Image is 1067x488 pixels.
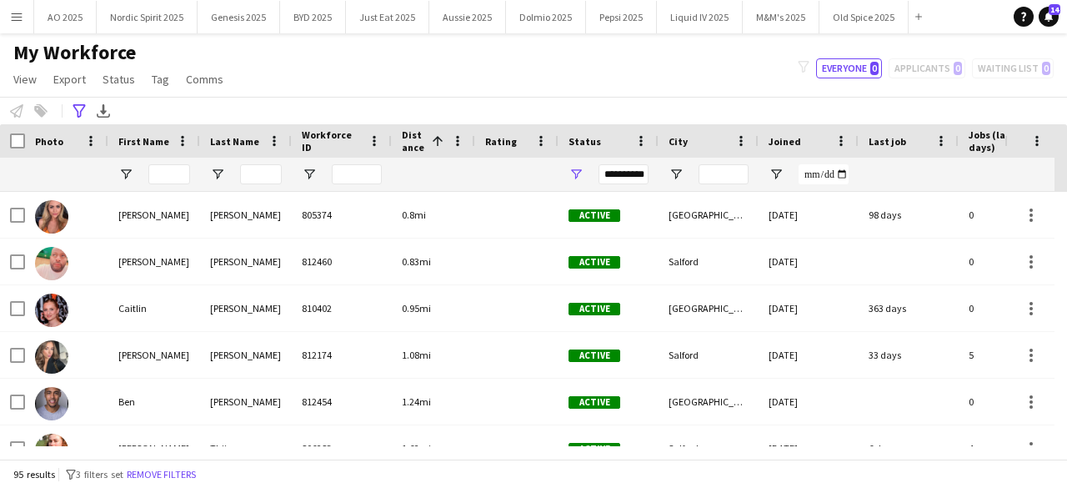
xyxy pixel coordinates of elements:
span: 0.8mi [402,209,426,221]
div: [DATE] [759,192,859,238]
div: Caitlin [108,285,200,331]
span: City [669,135,688,148]
span: Photo [35,135,63,148]
div: [DATE] [759,239,859,284]
span: Last Name [210,135,259,148]
span: First Name [118,135,169,148]
button: Open Filter Menu [210,167,225,182]
button: Open Filter Menu [669,167,684,182]
span: Export [53,72,86,87]
span: Workforce ID [302,128,362,153]
div: Salford [659,425,759,471]
input: Last Name Filter Input [240,164,282,184]
span: Comms [186,72,223,87]
span: Tag [152,72,169,87]
button: Genesis 2025 [198,1,280,33]
button: Liquid IV 2025 [657,1,743,33]
img: Daniel Okon [35,247,68,280]
span: Active [569,209,620,222]
div: [DATE] [759,425,859,471]
span: My Workforce [13,40,136,65]
div: 806283 [292,425,392,471]
span: Active [569,396,620,409]
button: Open Filter Menu [118,167,133,182]
button: Open Filter Menu [769,167,784,182]
div: [PERSON_NAME] [200,285,292,331]
div: [PERSON_NAME] [108,192,200,238]
div: 5 [959,332,1067,378]
div: [GEOGRAPHIC_DATA] [659,192,759,238]
span: View [13,72,37,87]
input: Workforce ID Filter Input [332,164,382,184]
span: 0 [870,62,879,75]
div: [PERSON_NAME] [108,332,200,378]
div: 4 [959,425,1067,471]
span: 0.83mi [402,255,431,268]
div: [PERSON_NAME] [200,379,292,425]
a: Export [47,68,93,90]
div: [GEOGRAPHIC_DATA] [659,379,759,425]
a: 14 [1039,7,1059,27]
button: Old Spice 2025 [819,1,909,33]
div: 812454 [292,379,392,425]
div: 33 days [859,332,959,378]
app-action-btn: Advanced filters [69,101,89,121]
button: Dolmio 2025 [506,1,586,33]
span: Rating [485,135,517,148]
img: Caitlin Heaney [35,294,68,327]
span: Jobs (last 90 days) [969,128,1037,153]
button: Aussie 2025 [429,1,506,33]
div: [PERSON_NAME] [200,239,292,284]
img: Ben Wright [35,387,68,420]
app-action-btn: Export XLSX [93,101,113,121]
div: 0 [959,192,1067,238]
button: Pepsi 2025 [586,1,657,33]
button: AO 2025 [34,1,97,33]
div: 0 [959,379,1067,425]
div: 812460 [292,239,392,284]
a: Status [96,68,142,90]
img: Chloe Thijm [35,434,68,467]
button: Nordic Spirit 2025 [97,1,198,33]
div: 812174 [292,332,392,378]
a: Comms [179,68,230,90]
div: 0 [959,239,1067,284]
div: 6 days [859,425,959,471]
input: First Name Filter Input [148,164,190,184]
img: Lindsey Johnston [35,200,68,234]
div: 805374 [292,192,392,238]
span: Distance [402,128,425,153]
span: 3 filters set [76,468,123,480]
span: 14 [1049,4,1060,15]
input: Joined Filter Input [799,164,849,184]
div: [PERSON_NAME] [200,192,292,238]
button: BYD 2025 [280,1,346,33]
span: 1.62mi [402,442,431,455]
a: View [7,68,43,90]
button: Open Filter Menu [569,167,584,182]
a: Tag [145,68,176,90]
div: [PERSON_NAME] [108,239,200,284]
div: 363 days [859,285,959,331]
button: Open Filter Menu [302,167,317,182]
span: Status [569,135,601,148]
span: Status [103,72,135,87]
span: 1.24mi [402,395,431,408]
div: [PERSON_NAME] [108,425,200,471]
div: [GEOGRAPHIC_DATA] [659,285,759,331]
button: M&M's 2025 [743,1,819,33]
span: Active [569,256,620,269]
div: [DATE] [759,285,859,331]
div: Salford [659,332,759,378]
span: Last job [869,135,906,148]
button: Everyone0 [816,58,882,78]
span: 0.95mi [402,302,431,314]
div: Ben [108,379,200,425]
span: Active [569,443,620,455]
div: [PERSON_NAME] [200,332,292,378]
input: City Filter Input [699,164,749,184]
button: Just Eat 2025 [346,1,429,33]
button: Remove filters [123,465,199,484]
span: 1.08mi [402,349,431,361]
div: Thijm [200,425,292,471]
